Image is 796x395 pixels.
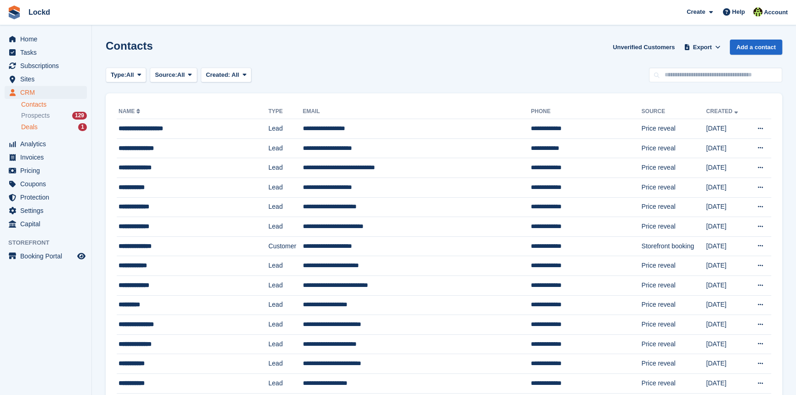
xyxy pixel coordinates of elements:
[5,151,87,164] a: menu
[693,43,712,52] span: Export
[642,119,706,139] td: Price reveal
[642,295,706,315] td: Price reveal
[25,5,54,20] a: Lockd
[106,68,146,83] button: Type: All
[706,236,747,256] td: [DATE]
[5,33,87,46] a: menu
[5,204,87,217] a: menu
[268,119,303,139] td: Lead
[642,104,706,119] th: Source
[706,138,747,158] td: [DATE]
[609,40,678,55] a: Unverified Customers
[706,275,747,295] td: [DATE]
[5,59,87,72] a: menu
[201,68,251,83] button: Created: All
[682,40,722,55] button: Export
[268,275,303,295] td: Lead
[268,138,303,158] td: Lead
[642,217,706,237] td: Price reveal
[5,177,87,190] a: menu
[642,158,706,178] td: Price reveal
[21,111,87,120] a: Prospects 129
[642,138,706,158] td: Price reveal
[730,40,782,55] a: Add a contact
[268,354,303,374] td: Lead
[177,70,185,80] span: All
[706,334,747,354] td: [DATE]
[5,46,87,59] a: menu
[150,68,197,83] button: Source: All
[706,315,747,335] td: [DATE]
[706,197,747,217] td: [DATE]
[268,197,303,217] td: Lead
[268,315,303,335] td: Lead
[268,104,303,119] th: Type
[706,158,747,178] td: [DATE]
[76,251,87,262] a: Preview store
[20,86,75,99] span: CRM
[753,7,762,17] img: Jamie Budding
[20,137,75,150] span: Analytics
[642,197,706,217] td: Price reveal
[20,59,75,72] span: Subscriptions
[72,112,87,120] div: 129
[20,250,75,263] span: Booking Portal
[268,373,303,393] td: Lead
[268,256,303,276] td: Lead
[642,236,706,256] td: Storefront booking
[642,354,706,374] td: Price reveal
[20,177,75,190] span: Coupons
[5,73,87,86] a: menu
[106,40,153,52] h1: Contacts
[21,111,50,120] span: Prospects
[21,122,87,132] a: Deals 1
[268,236,303,256] td: Customer
[20,151,75,164] span: Invoices
[20,164,75,177] span: Pricing
[21,123,38,132] span: Deals
[642,275,706,295] td: Price reveal
[531,104,642,119] th: Phone
[20,204,75,217] span: Settings
[268,334,303,354] td: Lead
[706,217,747,237] td: [DATE]
[5,191,87,204] a: menu
[5,86,87,99] a: menu
[642,177,706,197] td: Price reveal
[20,218,75,230] span: Capital
[642,334,706,354] td: Price reveal
[20,46,75,59] span: Tasks
[5,164,87,177] a: menu
[206,71,230,78] span: Created:
[268,295,303,315] td: Lead
[732,7,745,17] span: Help
[268,217,303,237] td: Lead
[126,70,134,80] span: All
[706,177,747,197] td: [DATE]
[706,354,747,374] td: [DATE]
[706,373,747,393] td: [DATE]
[764,8,788,17] span: Account
[20,33,75,46] span: Home
[642,373,706,393] td: Price reveal
[5,250,87,263] a: menu
[268,158,303,178] td: Lead
[111,70,126,80] span: Type:
[687,7,705,17] span: Create
[706,256,747,276] td: [DATE]
[642,315,706,335] td: Price reveal
[706,295,747,315] td: [DATE]
[21,100,87,109] a: Contacts
[119,108,142,114] a: Name
[303,104,531,119] th: Email
[5,218,87,230] a: menu
[7,6,21,19] img: stora-icon-8386f47178a22dfd0bd8f6a31ec36ba5ce8667c1dd55bd0f319d3a0aa187defe.svg
[268,177,303,197] td: Lead
[20,191,75,204] span: Protection
[706,108,739,114] a: Created
[5,137,87,150] a: menu
[20,73,75,86] span: Sites
[706,119,747,139] td: [DATE]
[642,256,706,276] td: Price reveal
[155,70,177,80] span: Source:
